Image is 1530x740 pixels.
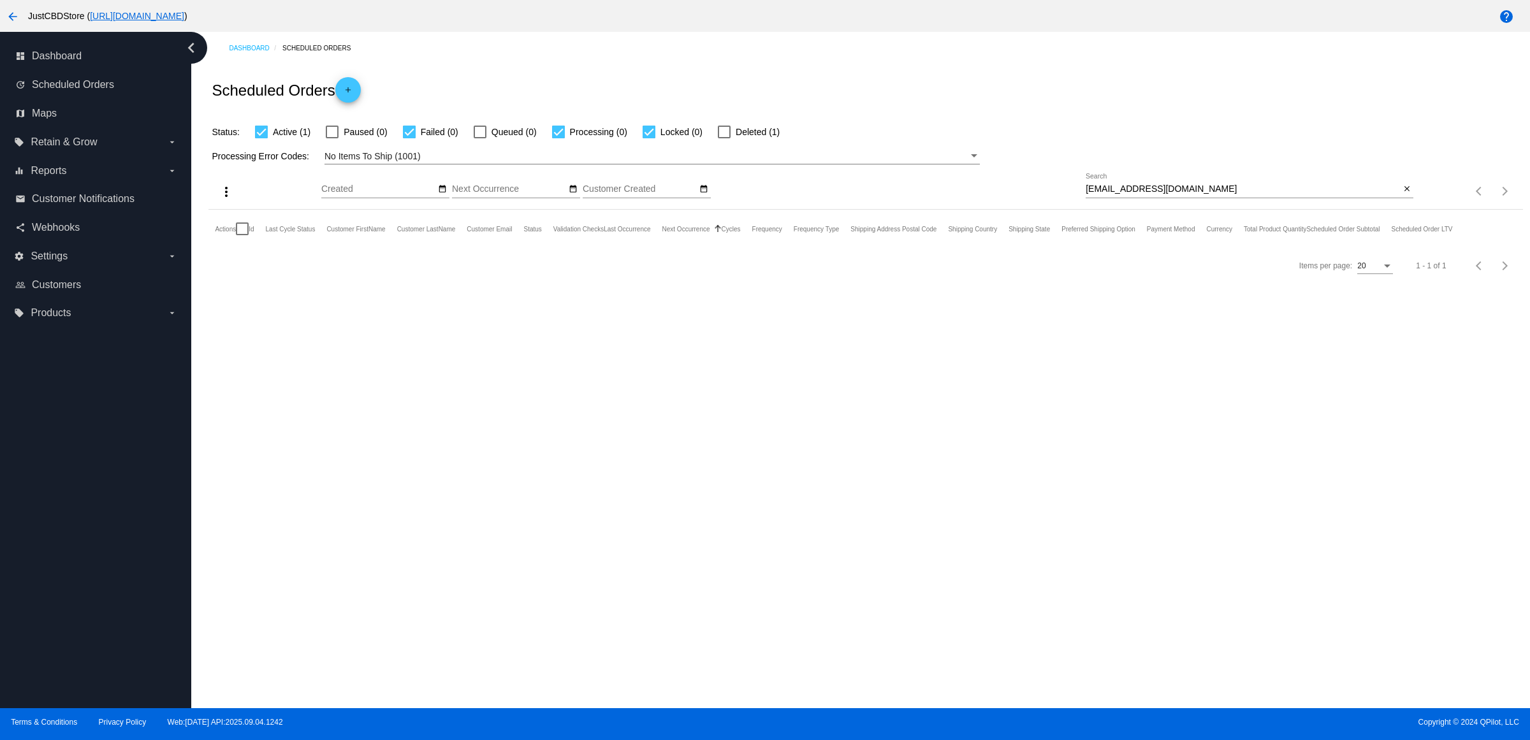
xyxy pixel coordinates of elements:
[167,251,177,261] i: arrow_drop_down
[421,124,458,140] span: Failed (0)
[583,184,697,194] input: Customer Created
[229,38,282,58] a: Dashboard
[212,151,309,161] span: Processing Error Codes:
[344,124,387,140] span: Paused (0)
[167,308,177,318] i: arrow_drop_down
[249,225,254,233] button: Change sorting for Id
[32,79,114,91] span: Scheduled Orders
[1357,262,1393,271] mat-select: Items per page:
[5,9,20,24] mat-icon: arrow_back
[397,225,456,233] button: Change sorting for CustomerLastName
[1061,225,1135,233] button: Change sorting for PreferredShippingOption
[32,108,57,119] span: Maps
[168,718,283,727] a: Web:[DATE] API:2025.09.04.1242
[1492,178,1518,204] button: Next page
[215,210,236,248] mat-header-cell: Actions
[570,124,627,140] span: Processing (0)
[1206,225,1232,233] button: Change sorting for CurrencyIso
[15,222,25,233] i: share
[321,184,436,194] input: Created
[340,85,356,101] mat-icon: add
[15,275,177,295] a: people_outline Customers
[452,184,567,194] input: Next Occurrence
[1499,9,1514,24] mat-icon: help
[523,225,541,233] button: Change sorting for Status
[326,225,385,233] button: Change sorting for CustomerFirstName
[15,46,177,66] a: dashboard Dashboard
[553,210,604,248] mat-header-cell: Validation Checks
[1467,178,1492,204] button: Previous page
[273,124,310,140] span: Active (1)
[1357,261,1366,270] span: 20
[467,225,512,233] button: Change sorting for CustomerEmail
[1416,261,1446,270] div: 1 - 1 of 1
[15,280,25,290] i: people_outline
[32,50,82,62] span: Dashboard
[14,251,24,261] i: settings
[1392,225,1453,233] button: Change sorting for LifetimeValue
[752,225,782,233] button: Change sorting for Frequency
[14,166,24,176] i: equalizer
[15,103,177,124] a: map Maps
[15,80,25,90] i: update
[492,124,537,140] span: Queued (0)
[794,225,840,233] button: Change sorting for FrequencyType
[569,184,578,194] mat-icon: date_range
[32,193,135,205] span: Customer Notifications
[181,38,201,58] i: chevron_left
[15,108,25,119] i: map
[31,165,66,177] span: Reports
[31,136,97,148] span: Retain & Grow
[660,124,703,140] span: Locked (0)
[14,137,24,147] i: local_offer
[212,127,240,137] span: Status:
[1402,184,1411,194] mat-icon: close
[1244,210,1306,248] mat-header-cell: Total Product Quantity
[282,38,362,58] a: Scheduled Orders
[948,225,997,233] button: Change sorting for ShippingCountry
[31,250,68,262] span: Settings
[11,718,77,727] a: Terms & Conditions
[219,184,234,200] mat-icon: more_vert
[167,137,177,147] i: arrow_drop_down
[32,222,80,233] span: Webhooks
[15,75,177,95] a: update Scheduled Orders
[722,225,741,233] button: Change sorting for Cycles
[15,51,25,61] i: dashboard
[850,225,936,233] button: Change sorting for ShippingPostcode
[324,151,421,161] span: No Items To Ship (1001)
[15,194,25,204] i: email
[99,718,147,727] a: Privacy Policy
[32,279,81,291] span: Customers
[31,307,71,319] span: Products
[1306,225,1380,233] button: Change sorting for Subtotal
[1299,261,1352,270] div: Items per page:
[15,217,177,238] a: share Webhooks
[604,225,650,233] button: Change sorting for LastOccurrenceUtc
[1400,183,1413,196] button: Clear
[167,166,177,176] i: arrow_drop_down
[266,225,316,233] button: Change sorting for LastProcessingCycleId
[699,184,708,194] mat-icon: date_range
[776,718,1519,727] span: Copyright © 2024 QPilot, LLC
[1009,225,1050,233] button: Change sorting for ShippingState
[28,11,187,21] span: JustCBDStore ( )
[1467,253,1492,279] button: Previous page
[14,308,24,318] i: local_offer
[1147,225,1195,233] button: Change sorting for PaymentMethod.Type
[15,189,177,209] a: email Customer Notifications
[1086,184,1400,194] input: Search
[662,225,710,233] button: Change sorting for NextOccurrenceUtc
[1492,253,1518,279] button: Next page
[212,77,360,103] h2: Scheduled Orders
[324,149,980,164] mat-select: Filter by Processing Error Codes
[438,184,447,194] mat-icon: date_range
[736,124,780,140] span: Deleted (1)
[90,11,184,21] a: [URL][DOMAIN_NAME]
